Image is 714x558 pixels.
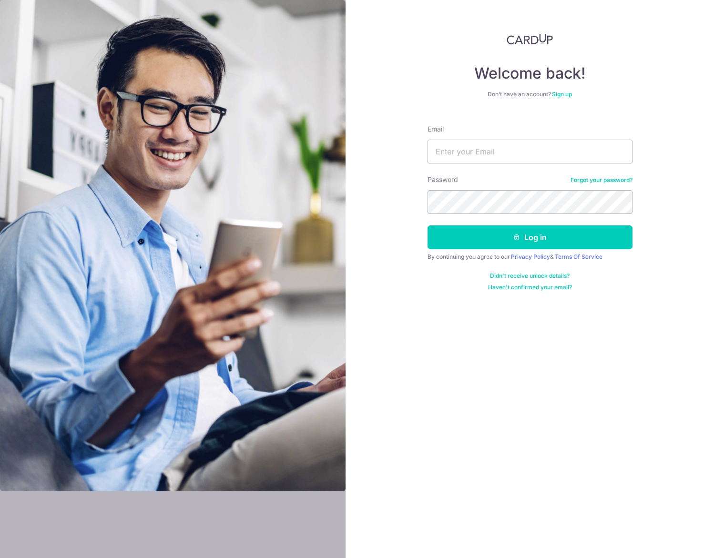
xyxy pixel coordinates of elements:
a: Terms Of Service [555,253,602,260]
div: Don’t have an account? [428,91,632,98]
a: Privacy Policy [511,253,550,260]
a: Didn't receive unlock details? [490,272,570,280]
img: CardUp Logo [507,33,553,45]
input: Enter your Email [428,140,632,163]
label: Email [428,124,444,134]
label: Password [428,175,458,184]
h4: Welcome back! [428,64,632,83]
a: Forgot your password? [571,176,632,184]
a: Sign up [552,91,572,98]
button: Log in [428,225,632,249]
div: By continuing you agree to our & [428,253,632,261]
a: Haven't confirmed your email? [488,284,572,291]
